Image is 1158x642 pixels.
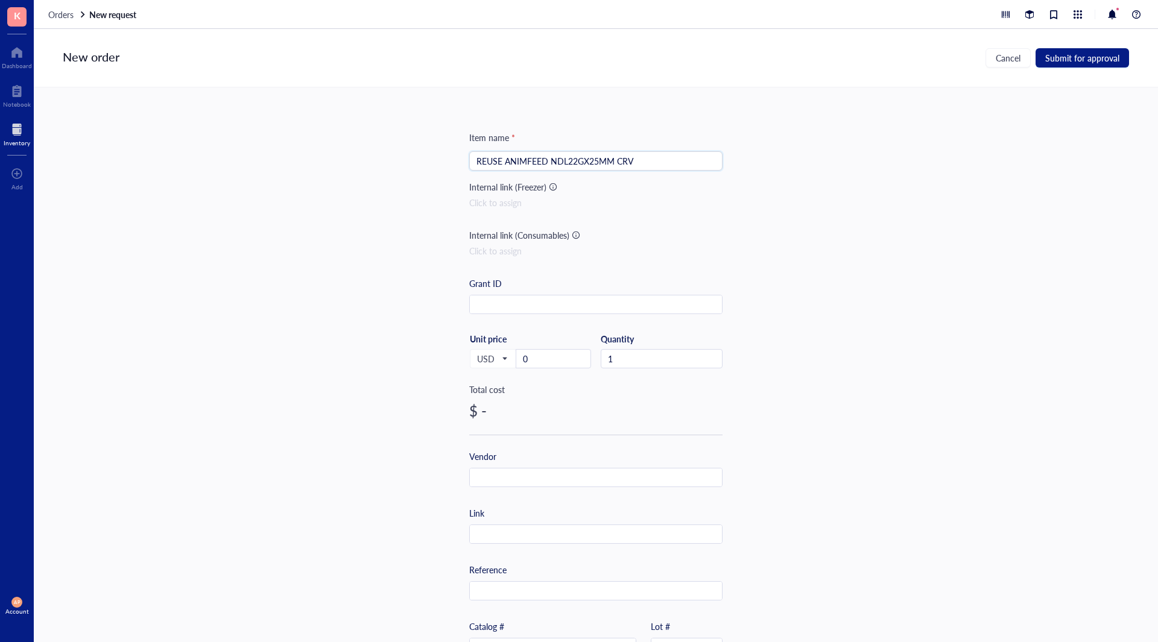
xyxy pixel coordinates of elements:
div: Dashboard [2,62,32,69]
div: Total cost [469,383,723,396]
a: Inventory [4,120,30,146]
span: AP [14,599,20,605]
a: Dashboard [2,43,32,69]
div: Account [5,608,29,615]
span: Submit for approval [1045,53,1119,63]
div: Inventory [4,139,30,146]
div: Grant ID [469,277,502,290]
div: Reference [469,563,507,576]
div: Quantity [601,333,723,344]
div: Vendor [469,450,496,463]
span: Cancel [996,53,1020,63]
div: Link [469,506,484,520]
div: Internal link (Consumables) [469,228,569,242]
span: Orders [48,8,74,20]
div: Notebook [3,101,31,108]
div: New order [63,48,119,68]
div: Lot # [651,620,670,633]
div: Item name [469,131,515,144]
button: Cancel [986,48,1031,68]
div: Catalog # [469,620,504,633]
a: New request [89,9,139,20]
span: K [14,8,21,23]
a: Notebook [3,81,31,108]
div: Add [11,183,23,190]
div: Unit price [470,333,545,344]
a: Orders [48,9,87,20]
div: Click to assign [469,196,723,209]
div: Internal link (Freezer) [469,180,546,194]
span: USD [477,353,507,364]
button: Submit for approval [1036,48,1129,68]
div: Click to assign [469,244,723,257]
div: $ - [469,401,723,420]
